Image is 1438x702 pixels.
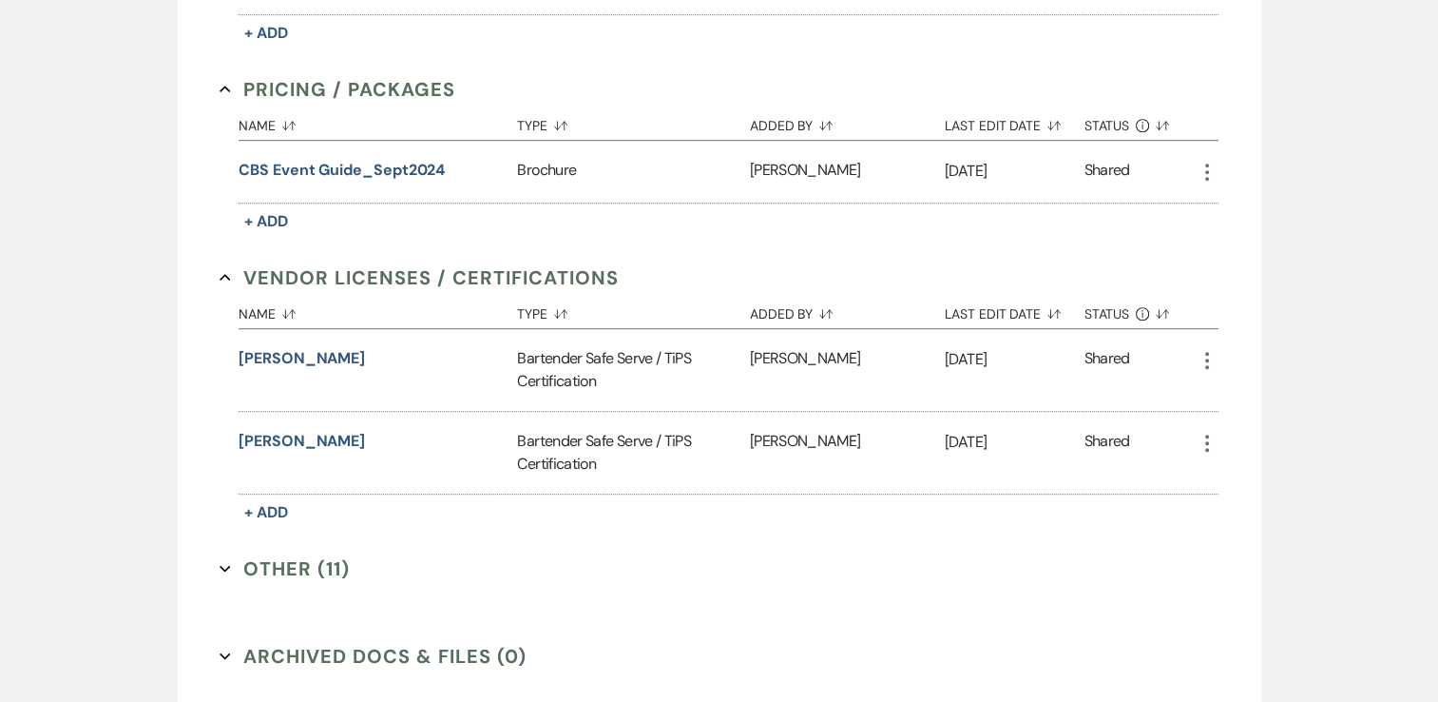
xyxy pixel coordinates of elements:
button: Archived Docs & Files (0) [220,642,527,671]
button: Last Edit Date [945,104,1084,140]
button: Added By [750,104,945,140]
div: Shared [1084,159,1130,185]
div: [PERSON_NAME] [750,141,945,203]
p: [DATE] [945,430,1084,455]
button: Last Edit Date [945,292,1084,328]
div: Shared [1084,430,1130,476]
span: Status [1084,307,1130,321]
div: [PERSON_NAME] [750,329,945,411]
button: Added By [750,292,945,328]
div: Bartender Safe Serve / TiPS Certification [517,329,749,411]
div: Shared [1084,347,1130,393]
button: CBS Event Guide_Sept2024 [239,159,445,182]
button: Name [239,292,517,328]
button: [PERSON_NAME] [239,347,365,370]
button: Vendor Licenses / Certifications [220,263,619,292]
button: Pricing / Packages [220,75,455,104]
div: [PERSON_NAME] [750,412,945,494]
span: Status [1084,119,1130,132]
button: Other (11) [220,555,350,583]
div: Brochure [517,141,749,203]
p: [DATE] [945,159,1084,184]
p: [DATE] [945,347,1084,372]
button: Name [239,104,517,140]
button: Status [1084,292,1196,328]
button: + Add [239,20,294,47]
button: + Add [239,499,294,526]
button: Type [517,292,749,328]
div: Bartender Safe Serve / TiPS Certification [517,412,749,494]
span: + Add [244,502,288,522]
span: + Add [244,23,288,43]
span: + Add [244,211,288,231]
button: + Add [239,208,294,235]
button: Status [1084,104,1196,140]
button: Type [517,104,749,140]
button: [PERSON_NAME] [239,430,365,453]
